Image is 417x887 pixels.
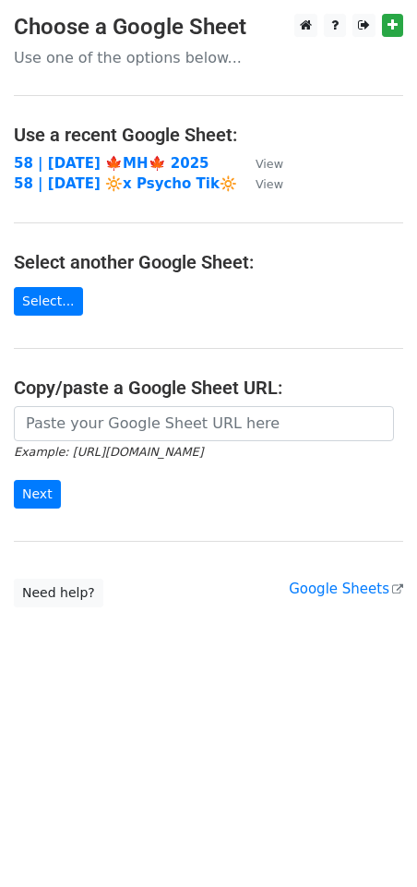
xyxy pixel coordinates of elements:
a: View [237,175,283,192]
a: Google Sheets [289,581,403,597]
h3: Choose a Google Sheet [14,14,403,41]
a: Need help? [14,579,103,607]
h4: Use a recent Google Sheet: [14,124,403,146]
small: View [256,177,283,191]
a: View [237,155,283,172]
small: View [256,157,283,171]
h4: Select another Google Sheet: [14,251,403,273]
a: Select... [14,287,83,316]
small: Example: [URL][DOMAIN_NAME] [14,445,203,459]
a: 58 | [DATE] 🍁MH🍁 2025 [14,155,209,172]
p: Use one of the options below... [14,48,403,67]
h4: Copy/paste a Google Sheet URL: [14,377,403,399]
input: Next [14,480,61,509]
a: 58 | [DATE] 🔆x Psycho Tik🔆 [14,175,237,192]
input: Paste your Google Sheet URL here [14,406,394,441]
